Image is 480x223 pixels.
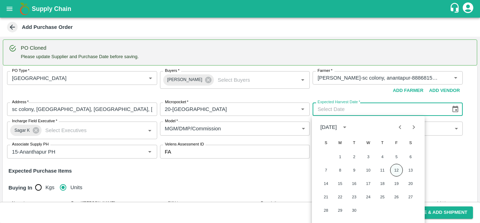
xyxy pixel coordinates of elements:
[10,127,34,134] span: Sagar K
[426,85,462,97] button: Add Vendor
[376,164,389,176] button: 11
[320,123,337,131] div: [DATE]
[145,126,154,135] button: Open
[43,126,134,135] input: Select Executives
[163,76,207,83] span: [PERSON_NAME]
[339,122,350,133] button: calendar view is open, switch to year view
[215,75,287,85] input: Select Buyers
[45,184,55,191] span: Kgs
[18,2,32,16] img: logo
[313,103,445,116] input: Select Date
[12,68,30,74] label: PO Type
[320,191,332,203] button: 21
[12,118,57,124] label: Incharge Field Executive
[390,164,403,176] button: 12
[315,73,440,82] input: Select Farmer
[12,74,67,82] p: [GEOGRAPHIC_DATA]
[348,136,361,150] span: Tuesday
[362,136,375,150] span: Wednesday
[320,136,332,150] span: Sunday
[462,1,474,16] div: account of current user
[362,164,375,176] button: 10
[362,177,375,190] button: 17
[162,105,287,114] input: Micropocket
[35,180,88,194] div: buying_in
[334,177,346,190] button: 15
[165,148,171,156] p: FA
[21,42,139,63] div: Please update Supplier and Purchase Date before saving.
[393,120,407,134] button: Previous month
[348,164,361,176] button: 9
[145,147,154,156] button: Open
[404,136,417,150] span: Saturday
[362,150,375,163] button: 3
[12,99,29,105] label: Address
[334,136,346,150] span: Monday
[390,85,426,97] button: Add Farmer
[1,1,18,17] button: open drawer
[404,177,417,190] button: 20
[298,105,307,114] button: Open
[334,150,346,163] button: 1
[409,206,473,219] button: Save & Add Shipment
[417,200,446,206] label: Average weight
[362,191,375,203] button: 24
[407,120,420,134] button: Next month
[320,164,332,176] button: 7
[168,200,178,206] label: SKU
[21,44,139,52] div: PO Cloned
[12,142,49,147] label: Associate Supply PH
[449,2,462,15] div: customer-support
[390,150,403,163] button: 5
[298,75,307,85] button: Open
[449,103,462,116] button: Choose date
[32,5,71,12] b: Supply Chain
[376,191,389,203] button: 25
[334,204,346,217] button: 29
[32,4,449,14] a: Supply Chain
[376,177,389,190] button: 18
[451,73,460,82] button: Open
[404,191,417,203] button: 27
[390,177,403,190] button: 19
[390,191,403,203] button: 26
[348,177,361,190] button: 16
[404,150,417,163] button: 6
[376,150,389,163] button: 4
[7,103,157,116] input: Address
[9,147,134,156] input: Associate Supply PH
[165,68,179,74] label: Buyers
[404,164,417,176] button: 13
[22,24,73,30] b: Add Purchase Order
[261,200,281,206] label: Description
[165,125,221,132] p: MGM/DMP/Commission
[165,142,204,147] label: Velens Assessment ID
[10,125,42,136] div: Sagar K
[320,177,332,190] button: 14
[70,184,82,191] span: Units
[6,180,35,195] h6: Buying In
[165,99,189,105] label: Micropocket
[320,204,332,217] button: 28
[165,118,178,124] label: Model
[8,168,72,174] strong: Expected Purchase Items
[318,99,360,105] label: Expected Harvest Date
[318,68,332,74] label: Farmer
[71,200,115,206] label: Brand/[PERSON_NAME]
[163,74,214,86] div: [PERSON_NAME]
[334,191,346,203] button: 22
[348,204,361,217] button: 30
[376,136,389,150] span: Thursday
[12,200,25,206] label: Name
[334,164,346,176] button: 8
[348,150,361,163] button: 2
[390,136,403,150] span: Friday
[348,191,361,203] button: 23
